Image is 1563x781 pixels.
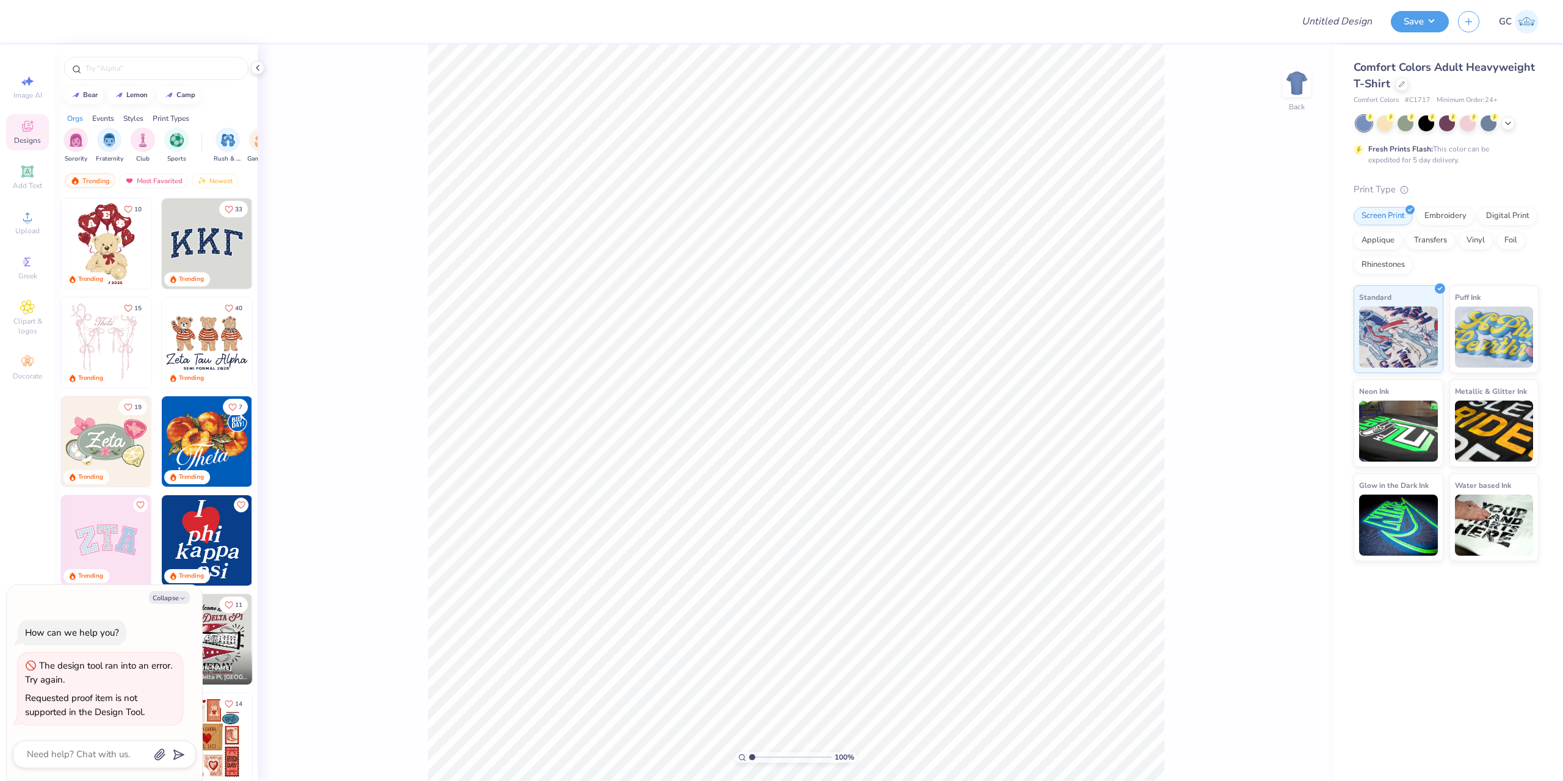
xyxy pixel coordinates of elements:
[133,498,148,512] button: Like
[61,198,151,289] img: 587403a7-0594-4a7f-b2bd-0ca67a3ff8dd
[1499,15,1512,29] span: GC
[13,90,42,100] span: Image AI
[69,133,83,147] img: Sorority Image
[223,399,248,415] button: Like
[15,226,40,236] span: Upload
[151,198,241,289] img: e74243e0-e378-47aa-a400-bc6bcb25063a
[136,154,150,164] span: Club
[126,92,148,98] div: lemon
[1391,11,1449,32] button: Save
[1368,143,1518,165] div: This color can be expedited for 5 day delivery.
[134,206,142,213] span: 10
[1359,479,1429,492] span: Glow in the Dark Ink
[221,133,235,147] img: Rush & Bid Image
[13,371,42,381] span: Decorate
[96,128,123,164] div: filter for Fraternity
[164,92,174,99] img: trend_line.gif
[1292,9,1382,34] input: Untitled Design
[151,297,241,388] img: d12a98c7-f0f7-4345-bf3a-b9f1b718b86e
[179,275,204,284] div: Trending
[835,752,854,763] span: 100 %
[71,92,81,99] img: trend_line.gif
[252,594,342,685] img: 99edcb88-b669-4548-8e21-b6703597cff9
[235,206,242,213] span: 33
[63,128,88,164] button: filter button
[78,374,103,383] div: Trending
[65,154,87,164] span: Sorority
[252,297,342,388] img: d12c9beb-9502-45c7-ae94-40b97fdd6040
[65,173,115,188] div: Trending
[252,198,342,289] img: edfb13fc-0e43-44eb-bea2-bf7fc0dd67f9
[118,399,147,415] button: Like
[164,128,189,164] button: filter button
[179,473,204,482] div: Trending
[6,316,49,336] span: Clipart & logos
[252,495,342,586] img: 8dd0a095-001a-4357-9dc2-290f0919220d
[1354,231,1402,250] div: Applique
[235,602,242,608] span: 11
[114,92,124,99] img: trend_line.gif
[1499,10,1539,34] a: GC
[134,305,142,311] span: 15
[1478,207,1537,225] div: Digital Print
[78,275,103,284] div: Trending
[164,128,189,164] div: filter for Sports
[131,128,155,164] div: filter for Club
[1359,401,1438,462] img: Neon Ink
[162,495,252,586] img: f6158eb7-cc5b-49f7-a0db-65a8f5223f4c
[96,128,123,164] button: filter button
[83,92,98,98] div: bear
[1359,307,1438,368] img: Standard
[61,495,151,586] img: 9980f5e8-e6a1-4b4a-8839-2b0e9349023c
[1459,231,1493,250] div: Vinyl
[219,201,248,217] button: Like
[181,673,247,682] span: Alpha Delta Pi, [GEOGRAPHIC_DATA][US_STATE] at [GEOGRAPHIC_DATA]
[1515,10,1539,34] img: Gerard Christopher Trorres
[1354,256,1413,274] div: Rhinestones
[96,154,123,164] span: Fraternity
[67,113,83,124] div: Orgs
[1437,95,1498,106] span: Minimum Order: 24 +
[235,305,242,311] span: 40
[1368,144,1433,154] strong: Fresh Prints Flash:
[1354,60,1535,91] span: Comfort Colors Adult Heavyweight T-Shirt
[151,396,241,487] img: d6d5c6c6-9b9a-4053-be8a-bdf4bacb006d
[214,128,242,164] button: filter button
[1354,183,1539,197] div: Print Type
[179,572,204,581] div: Trending
[192,173,238,188] div: Newest
[78,572,103,581] div: Trending
[234,498,248,512] button: Like
[151,495,241,586] img: 5ee11766-d822-42f5-ad4e-763472bf8dcf
[1359,291,1391,303] span: Standard
[1455,401,1534,462] img: Metallic & Glitter Ink
[176,92,195,98] div: camp
[118,300,147,316] button: Like
[181,664,232,672] span: [PERSON_NAME]
[162,297,252,388] img: a3be6b59-b000-4a72-aad0-0c575b892a6b
[63,128,88,164] div: filter for Sorority
[1455,307,1534,368] img: Puff Ink
[214,128,242,164] div: filter for Rush & Bid
[1354,95,1399,106] span: Comfort Colors
[123,113,143,124] div: Styles
[1406,231,1455,250] div: Transfers
[219,300,248,316] button: Like
[25,627,119,639] div: How can we help you?
[103,133,116,147] img: Fraternity Image
[247,154,275,164] span: Game Day
[149,591,190,604] button: Collapse
[14,136,41,145] span: Designs
[107,86,153,104] button: lemon
[170,133,184,147] img: Sports Image
[197,176,207,185] img: Newest.gif
[84,62,241,74] input: Try "Alpha"
[158,86,201,104] button: camp
[1289,101,1305,112] div: Back
[1359,385,1389,398] span: Neon Ink
[1496,231,1525,250] div: Foil
[179,374,204,383] div: Trending
[61,396,151,487] img: 010ceb09-c6fc-40d9-b71e-e3f087f73ee6
[61,297,151,388] img: 83dda5b0-2158-48ca-832c-f6b4ef4c4536
[167,154,186,164] span: Sports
